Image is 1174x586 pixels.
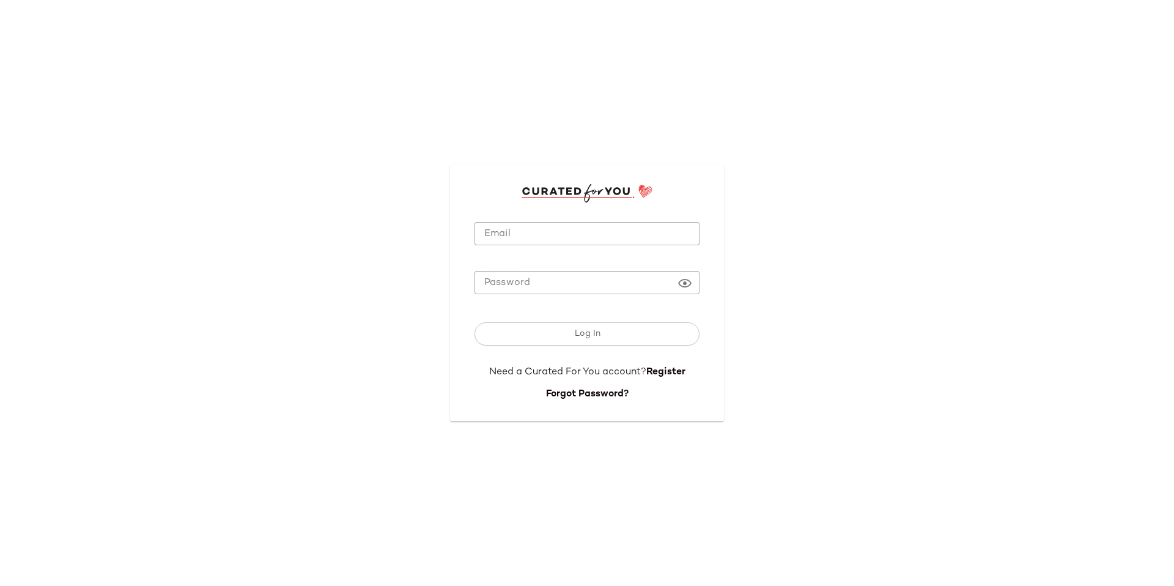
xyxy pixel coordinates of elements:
[474,322,700,346] button: Log In
[489,367,646,377] span: Need a Curated For You account?
[646,367,685,377] a: Register
[522,184,653,202] img: cfy_login_logo.DGdB1djN.svg
[574,329,600,339] span: Log In
[546,389,629,399] a: Forgot Password?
